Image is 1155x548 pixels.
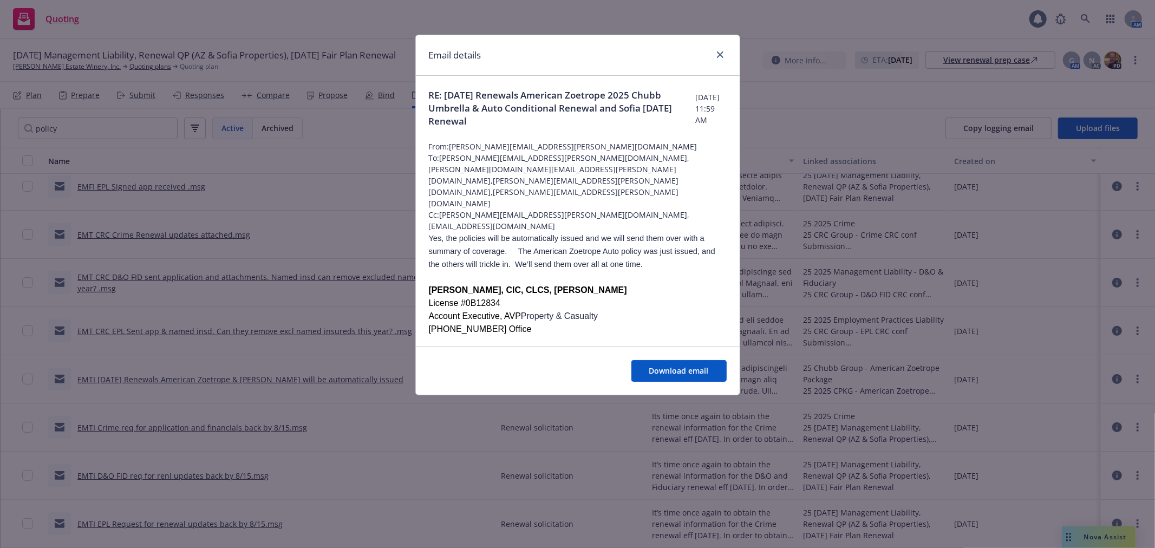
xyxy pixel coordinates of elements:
span: RE: [DATE] Renewals American Zoetrope 2025 Chubb Umbrella & Auto Conditional Renewal and Sofia [D... [429,89,696,128]
span: To: [PERSON_NAME][EMAIL_ADDRESS][PERSON_NAME][DOMAIN_NAME],[PERSON_NAME][DOMAIN_NAME][EMAIL_ADDRE... [429,152,727,209]
h1: Email details [429,48,481,62]
span: [PERSON_NAME], CIC, CLCS, [PERSON_NAME] [429,285,627,295]
span: Download email [649,366,709,376]
span: [DATE] 11:59 AM [695,92,726,126]
span: License #0B12834 [429,298,501,308]
button: Download email [631,360,727,382]
span: From: [PERSON_NAME][EMAIL_ADDRESS][PERSON_NAME][DOMAIN_NAME] [429,141,727,152]
span: Property & Casualty [521,311,598,321]
span: Account Executive, AVP [429,311,521,321]
span: [PHONE_NUMBER] Office [429,324,532,334]
a: close [714,48,727,61]
span: Cc: [PERSON_NAME][EMAIL_ADDRESS][PERSON_NAME][DOMAIN_NAME],[EMAIL_ADDRESS][DOMAIN_NAME] [429,209,727,232]
span: Yes, the policies will be automatically issued and we will send them over with a summary of cover... [429,234,715,269]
